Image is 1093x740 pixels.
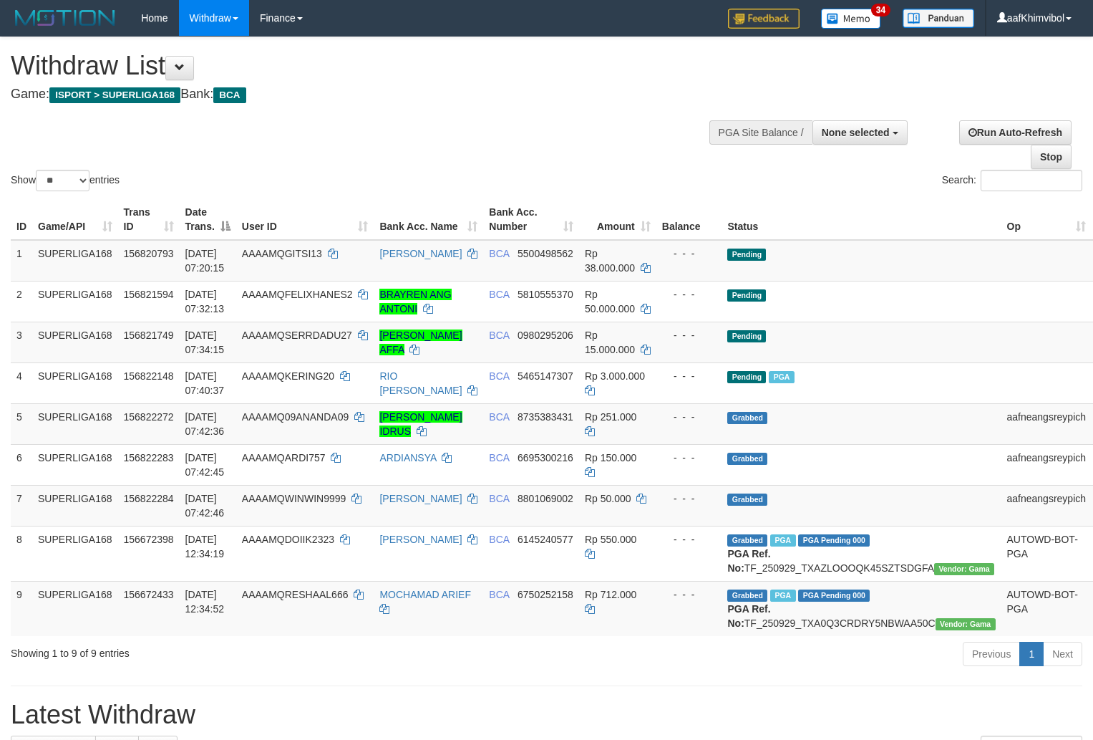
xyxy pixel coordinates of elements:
[32,444,118,485] td: SUPERLIGA168
[379,370,462,396] a: RIO [PERSON_NAME]
[379,589,471,600] a: MOCHAMAD ARIEF
[11,240,32,282] td: 1
[213,87,246,103] span: BCA
[662,587,716,602] div: - - -
[722,526,1001,581] td: TF_250929_TXAZLOOOQK45SZTSDGFA
[769,371,794,383] span: Marked by aafnonsreyleab
[124,534,174,545] span: 156672398
[185,452,225,478] span: [DATE] 07:42:45
[727,590,767,602] span: Grabbed
[36,170,89,191] select: Showentries
[585,452,636,463] span: Rp 150.000
[1001,581,1092,636] td: AUTOWD-BOT-PGA
[518,289,573,300] span: Copy 5810555370 to clipboard
[727,330,766,342] span: Pending
[662,246,716,261] div: - - -
[1043,642,1082,666] a: Next
[662,410,716,424] div: - - -
[727,371,766,383] span: Pending
[942,170,1082,191] label: Search:
[11,701,1082,729] h1: Latest Withdraw
[518,370,573,382] span: Copy 5465147307 to clipboard
[662,532,716,547] div: - - -
[798,590,870,602] span: PGA Pending
[728,9,800,29] img: Feedback.jpg
[124,370,174,382] span: 156822148
[1031,145,1072,169] a: Stop
[662,328,716,342] div: - - -
[489,248,509,259] span: BCA
[374,199,483,240] th: Bank Acc. Name: activate to sort column ascending
[822,127,890,138] span: None selected
[185,534,225,559] span: [DATE] 12:34:19
[585,589,636,600] span: Rp 712.000
[585,248,635,274] span: Rp 38.000.000
[981,170,1082,191] input: Search:
[936,618,996,630] span: Vendor URL: https://trx31.1velocity.biz
[242,370,334,382] span: AAAAMQKERING20
[1001,444,1092,485] td: aafneangsreypich
[770,590,795,602] span: Marked by aafsoycanthlai
[379,493,462,504] a: [PERSON_NAME]
[709,120,812,145] div: PGA Site Balance /
[124,452,174,463] span: 156822283
[11,485,32,526] td: 7
[11,444,32,485] td: 6
[722,581,1001,636] td: TF_250929_TXA0Q3CRDRY5NBWAA50C
[727,603,770,629] b: PGA Ref. No:
[798,534,870,547] span: PGA Pending
[32,581,118,636] td: SUPERLIGA168
[11,640,445,660] div: Showing 1 to 9 of 9 entries
[242,589,349,600] span: AAAAMQRESHAAL666
[727,494,767,506] span: Grabbed
[185,289,225,314] span: [DATE] 07:32:13
[585,330,635,355] span: Rp 15.000.000
[379,411,462,437] a: [PERSON_NAME] IDRUS
[185,370,225,396] span: [DATE] 07:40:37
[518,589,573,600] span: Copy 6750252158 to clipboard
[585,370,645,382] span: Rp 3.000.000
[1019,642,1044,666] a: 1
[585,534,636,545] span: Rp 550.000
[32,199,118,240] th: Game/API: activate to sort column ascending
[379,248,462,259] a: [PERSON_NAME]
[489,411,509,423] span: BCA
[11,581,32,636] td: 9
[242,248,322,259] span: AAAAMQGITSI13
[379,452,436,463] a: ARDIANSYA
[585,493,631,504] span: Rp 50.000
[124,289,174,300] span: 156821594
[236,199,374,240] th: User ID: activate to sort column ascending
[518,452,573,463] span: Copy 6695300216 to clipboard
[812,120,908,145] button: None selected
[585,411,636,423] span: Rp 251.000
[32,240,118,282] td: SUPERLIGA168
[124,330,174,341] span: 156821749
[1001,485,1092,526] td: aafneangsreypich
[579,199,656,240] th: Amount: activate to sort column ascending
[727,412,767,424] span: Grabbed
[662,287,716,302] div: - - -
[242,330,352,341] span: AAAAMQSERRDADU27
[489,330,509,341] span: BCA
[242,493,346,504] span: AAAAMQWINWIN9999
[242,534,334,545] span: AAAAMQDOIIK2323
[871,4,890,16] span: 34
[489,534,509,545] span: BCA
[185,411,225,437] span: [DATE] 07:42:36
[489,370,509,382] span: BCA
[32,322,118,362] td: SUPERLIGA168
[32,403,118,444] td: SUPERLIGA168
[489,493,509,504] span: BCA
[518,411,573,423] span: Copy 8735383431 to clipboard
[518,534,573,545] span: Copy 6145240577 to clipboard
[118,199,180,240] th: Trans ID: activate to sort column ascending
[656,199,722,240] th: Balance
[662,369,716,383] div: - - -
[185,248,225,274] span: [DATE] 07:20:15
[379,330,462,355] a: [PERSON_NAME] AFFA
[727,534,767,547] span: Grabbed
[11,87,714,102] h4: Game: Bank:
[518,248,573,259] span: Copy 5500498562 to clipboard
[11,526,32,581] td: 8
